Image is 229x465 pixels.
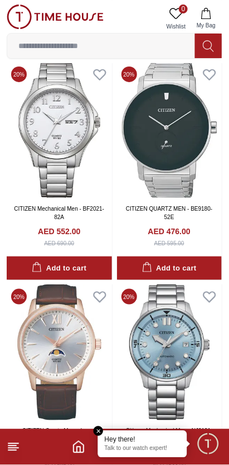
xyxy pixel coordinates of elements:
span: 20 % [11,67,27,82]
a: CITIZEN Quartz Moonphase - AK5003-05A [22,428,96,443]
img: ... [7,4,104,29]
a: Citizen- Mechanical Men - NJ0191-83L [126,428,213,443]
img: Citizen- Mechanical Men - NJ0191-83L [117,284,222,420]
button: My Bag [190,4,222,33]
img: CITIZEN Quartz Moonphase - AK5003-05A [7,284,112,420]
div: Add to cart [32,262,86,275]
a: CITIZEN Mechanical Men - BF2021-82A [14,206,104,220]
div: AED 595.00 [154,239,184,248]
a: Home [72,440,85,454]
h4: AED 476.00 [148,226,191,237]
span: 0 [179,4,188,13]
span: My Bag [192,21,220,30]
div: Add to cart [142,262,197,275]
div: Chat Widget [196,432,221,457]
button: Add to cart [117,257,222,281]
div: AED 690.00 [44,239,74,248]
p: Talk to our watch expert! [105,445,181,453]
img: CITIZEN QUARTZ MEN - BE9180-52E [117,62,222,198]
button: Add to cart [7,257,112,281]
span: Wishlist [162,22,190,31]
span: 20 % [11,289,27,305]
a: 0Wishlist [162,4,190,33]
span: 20 % [121,67,137,82]
h4: AED 552.00 [38,226,80,237]
div: Hey there! [105,435,181,444]
img: CITIZEN Mechanical Men - BF2021-82A [7,62,112,198]
em: Close tooltip [94,426,104,436]
span: 20 % [121,289,137,305]
a: CITIZEN QUARTZ MEN - BE9180-52E [126,206,212,220]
